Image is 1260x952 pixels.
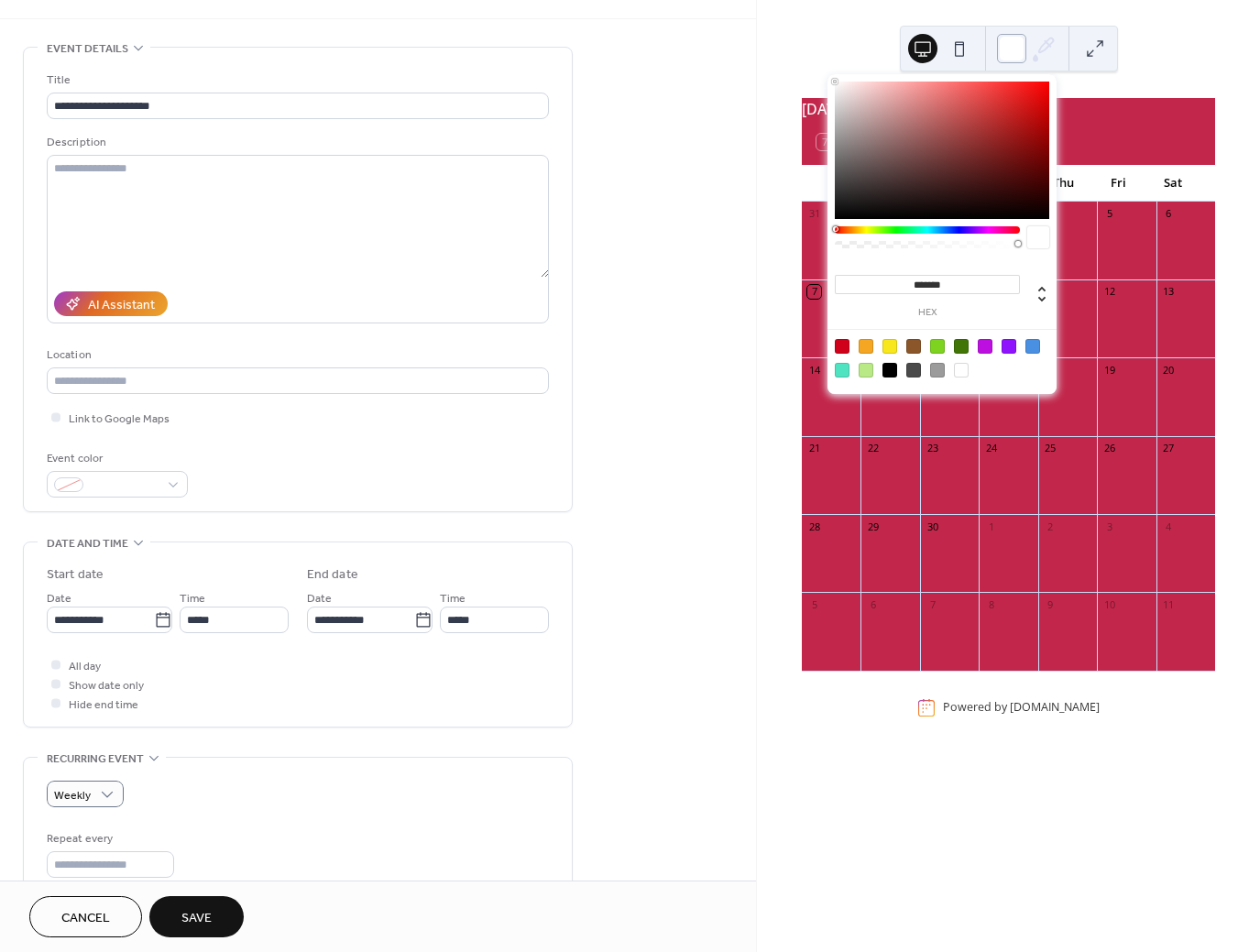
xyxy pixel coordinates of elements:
div: 11 [1162,597,1176,611]
div: 28 [807,520,821,533]
div: 22 [866,442,880,455]
span: Save [181,909,212,928]
div: Powered by [943,700,1100,716]
div: Sat [1145,165,1200,202]
div: 5 [807,597,821,611]
div: #4A90E2 [1025,339,1040,354]
div: 7 [926,597,939,611]
span: Recurring event [47,750,144,769]
div: 1 [984,520,998,533]
div: 19 [1102,363,1116,377]
div: 7 [807,285,821,299]
div: Title [47,71,545,90]
div: 25 [1044,442,1057,455]
div: 4 [1162,520,1176,533]
div: 29 [866,520,880,533]
div: #7ED321 [930,339,945,354]
div: End date [307,565,358,585]
div: 13 [1162,285,1176,299]
div: 21 [807,442,821,455]
div: Thu [1035,165,1090,202]
div: #F5A623 [859,339,873,354]
button: AI Assistant [54,291,168,316]
div: #F8E71C [882,339,897,354]
span: Link to Google Maps [69,410,170,429]
div: 2 [1044,520,1057,533]
div: 8 [984,597,998,611]
div: #8B572A [906,339,921,354]
span: Cancel [61,909,110,928]
span: Date [47,589,71,608]
div: AI Assistant [88,296,155,315]
div: Start date [47,565,104,585]
div: #9B9B9B [930,363,945,378]
span: Hide end time [69,695,138,715]
div: 9 [1044,597,1057,611]
div: 6 [1162,207,1176,221]
div: 30 [926,520,939,533]
div: 20 [1162,363,1176,377]
div: Location [47,345,545,365]
span: Date and time [47,534,128,553]
span: Time [180,589,205,608]
div: Fri [1090,165,1145,202]
div: #417505 [954,339,969,354]
span: Date [307,589,332,608]
div: 10 [1102,597,1116,611]
div: #FFFFFF [954,363,969,378]
div: [DATE] [802,98,1215,120]
span: Time [440,589,466,608]
span: Show date only [69,676,144,695]
button: Cancel [29,896,142,937]
div: 27 [1162,442,1176,455]
div: Event color [47,449,184,468]
div: 24 [984,442,998,455]
button: Save [149,896,244,937]
div: #B8E986 [859,363,873,378]
div: 26 [1102,442,1116,455]
label: hex [835,308,1020,318]
div: #9013FE [1002,339,1016,354]
div: 3 [1102,520,1116,533]
div: 31 [807,207,821,221]
span: All day [69,657,101,676]
span: Weekly [54,785,91,806]
div: 14 [807,363,821,377]
div: 12 [1102,285,1116,299]
div: #000000 [882,363,897,378]
div: 23 [926,442,939,455]
div: Sun [816,165,871,202]
div: #D0021B [835,339,849,354]
div: #BD10E0 [978,339,992,354]
div: 6 [866,597,880,611]
div: #4A4A4A [906,363,921,378]
div: Repeat every [47,829,170,848]
span: Event details [47,39,128,59]
a: [DOMAIN_NAME] [1010,700,1100,716]
div: Description [47,133,545,152]
div: #50E3C2 [835,363,849,378]
div: 5 [1102,207,1116,221]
